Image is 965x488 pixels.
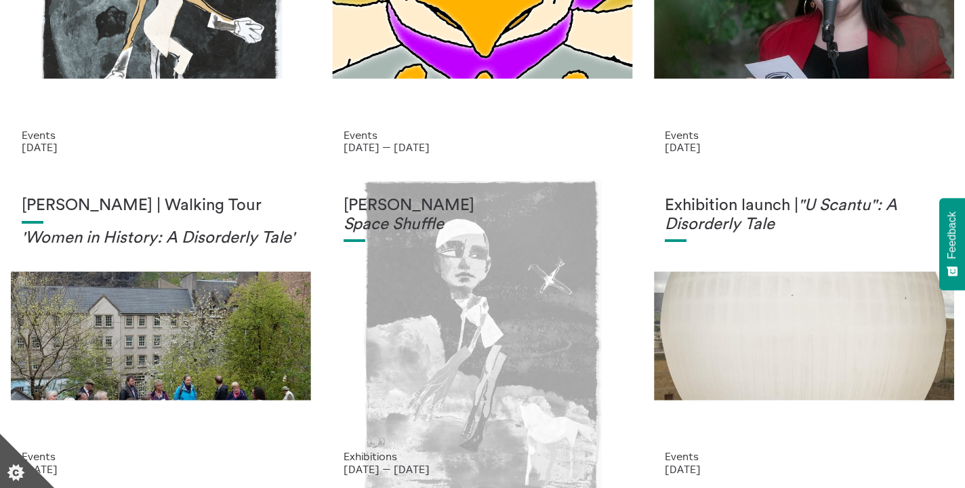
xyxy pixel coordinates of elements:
[665,197,897,232] em: "U Scantu": A Disorderly Tale
[939,198,965,290] button: Feedback - Show survey
[344,197,622,234] h1: [PERSON_NAME]
[22,450,300,462] p: Events
[344,141,622,153] p: [DATE] — [DATE]
[22,197,300,216] h1: [PERSON_NAME] | Walking Tour
[22,230,295,246] em: 'Women in History: A Disorderly Tale'
[22,463,300,475] p: [DATE]
[344,463,622,475] p: [DATE] — [DATE]
[665,450,943,462] p: Events
[946,211,958,259] span: Feedback
[665,197,943,234] h1: Exhibition launch |
[22,129,300,141] p: Events
[665,463,943,475] p: [DATE]
[344,216,444,232] em: Space Shuffle
[344,129,622,141] p: Events
[665,141,943,153] p: [DATE]
[344,450,622,462] p: Exhibitions
[22,141,300,153] p: [DATE]
[665,129,943,141] p: Events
